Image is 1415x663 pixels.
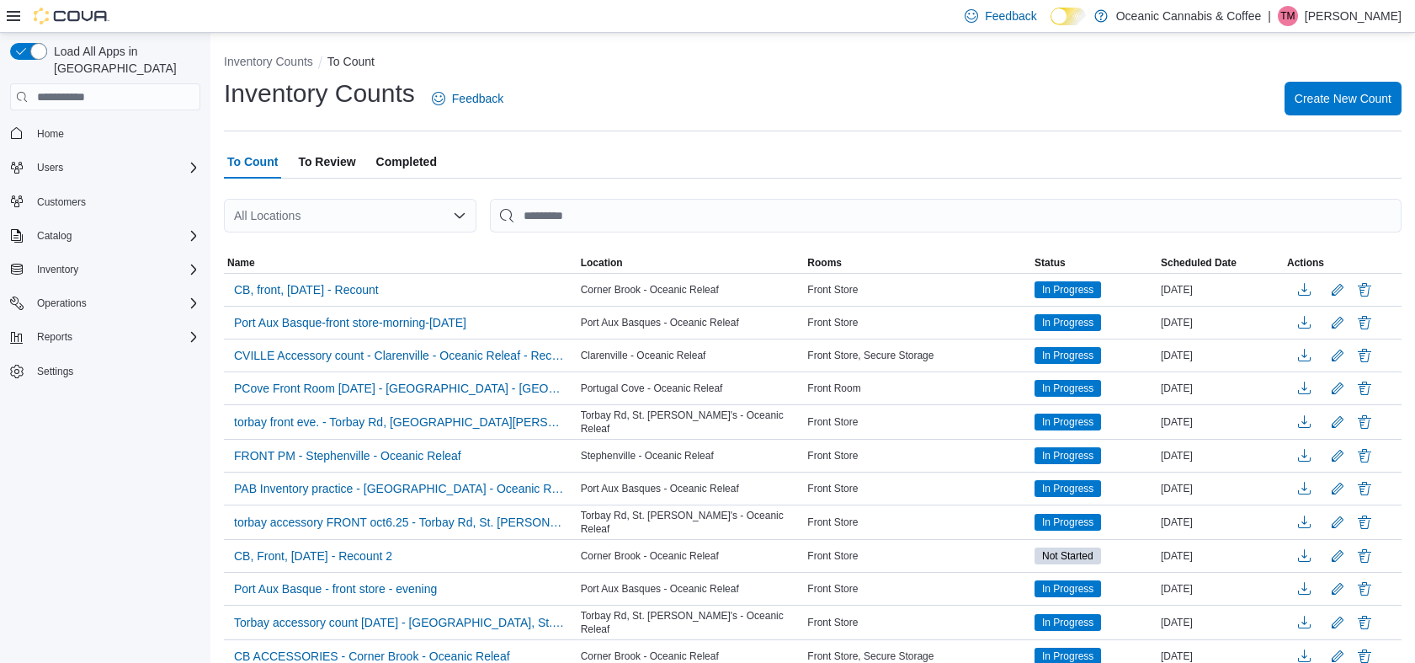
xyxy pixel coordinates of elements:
[1327,476,1348,501] button: Edit count details
[1354,512,1375,532] button: Delete
[234,514,567,531] span: torbay accessory FRONT oct6.25 - Torbay Rd, St. [PERSON_NAME]'s - Oceanic Releaf
[234,414,567,430] span: torbay front eve. - Torbay Rd, [GEOGRAPHIC_DATA][PERSON_NAME] - Oceanic Releaf
[1051,8,1086,25] input: Dark Mode
[804,479,1031,499] div: Front Store
[30,158,200,178] span: Users
[30,191,200,212] span: Customers
[227,145,278,179] span: To Count
[1327,277,1348,302] button: Edit count details
[298,145,355,179] span: To Review
[376,145,437,179] span: Completed
[985,8,1036,24] span: Feedback
[804,612,1031,633] div: Front Store
[581,382,723,395] span: Portugal Cove - Oceanic Releaf
[37,297,87,310] span: Operations
[1157,378,1284,398] div: [DATE]
[234,314,466,331] span: Port Aux Basque-front store-morning-[DATE]
[804,512,1031,532] div: Front Store
[1354,280,1375,300] button: Delete
[224,77,415,110] h1: Inventory Counts
[3,258,207,281] button: Inventory
[1042,615,1093,630] span: In Progress
[1305,6,1402,26] p: [PERSON_NAME]
[227,576,444,602] button: Port Aux Basque - front store - evening
[37,195,86,209] span: Customers
[327,55,375,68] button: To Count
[224,55,313,68] button: Inventory Counts
[227,510,574,535] button: torbay accessory FRONT oct6.25 - Torbay Rd, St. [PERSON_NAME]'s - Oceanic Releaf
[1035,480,1101,497] span: In Progress
[1035,314,1101,331] span: In Progress
[1042,548,1093,564] span: Not Started
[1035,614,1101,631] span: In Progress
[1051,25,1051,26] span: Dark Mode
[37,263,78,276] span: Inventory
[581,509,801,536] span: Torbay Rd, St. [PERSON_NAME]'s - Oceanic Releaf
[1042,282,1093,297] span: In Progress
[1157,253,1284,273] button: Scheduled Date
[1278,6,1298,26] div: Tyler Mackey
[581,609,801,636] span: Torbay Rd, St. [PERSON_NAME]'s - Oceanic Releaf
[3,120,207,145] button: Home
[1157,546,1284,566] div: [DATE]
[1268,6,1271,26] p: |
[1042,381,1093,396] span: In Progress
[30,226,78,246] button: Catalog
[1035,256,1066,270] span: Status
[37,229,72,243] span: Catalog
[1042,414,1093,430] span: In Progress
[30,293,200,313] span: Operations
[804,378,1031,398] div: Front Room
[234,380,567,397] span: PCove Front Room [DATE] - [GEOGRAPHIC_DATA] - [GEOGRAPHIC_DATA] Releaf
[1327,376,1348,401] button: Edit count details
[234,281,379,298] span: CB, front, [DATE] - Recount
[47,43,200,77] span: Load All Apps in [GEOGRAPHIC_DATA]
[30,226,200,246] span: Catalog
[227,543,399,569] button: CB, Front, [DATE] - Recount 2
[804,280,1031,300] div: Front Store
[1116,6,1262,26] p: Oceanic Cannabis & Coffee
[227,409,574,435] button: torbay front eve. - Torbay Rd, [GEOGRAPHIC_DATA][PERSON_NAME] - Oceanic Releaf
[1327,310,1348,335] button: Edit count details
[234,480,567,497] span: PAB Inventory practice - [GEOGRAPHIC_DATA] - Oceanic Releaf
[1035,380,1101,397] span: In Progress
[37,330,72,344] span: Reports
[1354,479,1375,499] button: Delete
[227,443,468,468] button: FRONT PM - Stephenville - Oceanic Releaf
[37,161,63,174] span: Users
[1035,281,1101,298] span: In Progress
[1035,347,1101,364] span: In Progress
[30,361,200,382] span: Settings
[227,343,574,368] button: CVILLE Accessory count - Clarenville - Oceanic Releaf - Recount
[1161,256,1237,270] span: Scheduled Date
[224,253,577,273] button: Name
[1354,313,1375,333] button: Delete
[234,347,567,364] span: CVILLE Accessory count - Clarenville - Oceanic Releaf - Recount
[1042,448,1093,463] span: In Progress
[1157,412,1284,432] div: [DATE]
[581,650,719,663] span: Corner Brook - Oceanic Releaf
[10,114,200,427] nav: Complex example
[30,124,71,144] a: Home
[3,359,207,383] button: Settings
[804,412,1031,432] div: Front Store
[37,127,64,141] span: Home
[234,580,437,597] span: Port Aux Basque - front store - evening
[1042,581,1093,596] span: In Progress
[1157,612,1284,633] div: [DATE]
[227,277,386,302] button: CB, front, [DATE] - Recount
[1035,414,1101,430] span: In Progress
[1042,481,1093,496] span: In Progress
[1285,82,1402,115] button: Create New Count
[30,327,79,347] button: Reports
[581,409,801,436] span: Torbay Rd, St. [PERSON_NAME]'s - Oceanic Releaf
[1280,6,1295,26] span: TM
[30,192,93,212] a: Customers
[807,256,842,270] span: Rooms
[1295,90,1391,107] span: Create New Count
[1157,313,1284,333] div: [DATE]
[804,446,1031,466] div: Front Store
[1354,345,1375,366] button: Delete
[227,476,574,501] button: PAB Inventory practice - [GEOGRAPHIC_DATA] - Oceanic Releaf
[1327,343,1348,368] button: Edit count details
